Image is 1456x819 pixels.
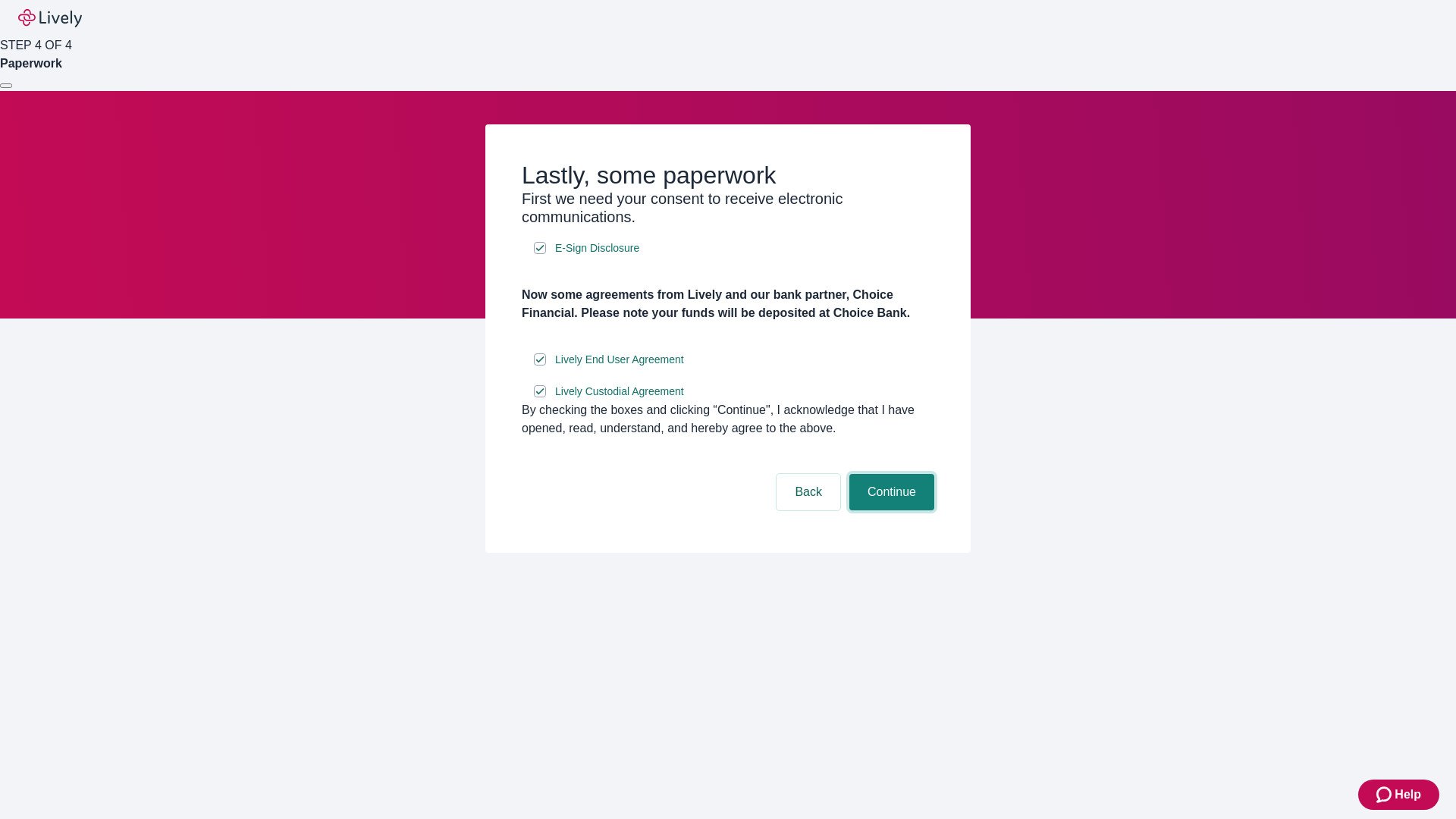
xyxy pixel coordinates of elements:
svg: Zendesk support icon [1376,786,1395,804]
div: By checking the boxes and clicking “Continue", I acknowledge that I have opened, read, understand... [522,401,934,438]
a: e-sign disclosure document [552,239,642,258]
img: Lively [18,9,82,27]
button: Back [777,474,840,510]
h2: Lastly, some paperwork [522,161,934,190]
span: E-Sign Disclosure [555,240,639,256]
span: Help [1395,786,1421,804]
span: Lively End User Agreement [555,352,684,368]
span: Lively Custodial Agreement [555,384,684,400]
a: e-sign disclosure document [552,382,687,401]
button: Continue [849,474,934,510]
h3: First we need your consent to receive electronic communications. [522,190,934,226]
a: e-sign disclosure document [552,350,687,369]
h4: Now some agreements from Lively and our bank partner, Choice Financial. Please note your funds wi... [522,286,934,322]
button: Zendesk support iconHelp [1358,780,1439,810]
